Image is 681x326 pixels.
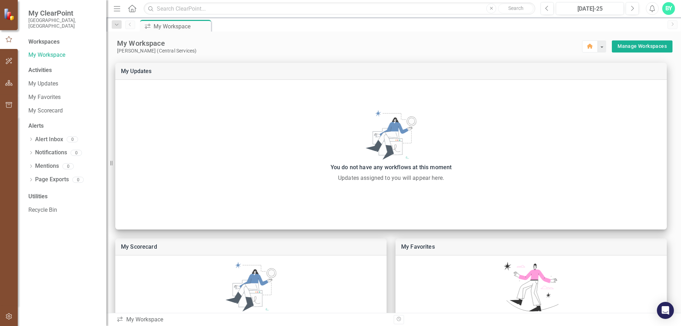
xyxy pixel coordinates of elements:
a: My Scorecard [28,107,99,115]
div: Open Intercom Messenger [657,302,674,319]
div: 0 [62,163,74,169]
a: My Scorecard [121,243,157,250]
a: My Workspace [28,51,99,59]
div: [PERSON_NAME] (Central Services) [117,48,582,54]
a: Recycle Bin [28,206,99,214]
span: My ClearPoint [28,9,99,17]
button: [DATE]-25 [556,2,624,15]
span: Search [508,5,524,11]
a: Mentions [35,162,59,170]
a: Manage Workspaces [618,42,667,51]
img: ClearPoint Strategy [4,8,16,21]
a: My Updates [28,80,99,88]
small: [GEOGRAPHIC_DATA], [GEOGRAPHIC_DATA] [28,17,99,29]
div: Utilities [28,193,99,201]
button: Search [498,4,533,13]
div: My Workspace [117,39,582,48]
div: Activities [28,66,99,74]
a: Alert Inbox [35,136,63,144]
div: You do not have any workflows at this moment [119,162,663,172]
a: My Updates [121,68,152,74]
div: 0 [71,150,82,156]
button: BY [662,2,675,15]
a: Notifications [35,149,67,157]
div: split button [612,40,672,53]
a: My Favorites [401,243,435,250]
div: My Workspace [154,22,209,31]
div: 0 [72,177,84,183]
div: Workspaces [28,38,60,46]
a: My Favorites [28,93,99,101]
div: Alerts [28,122,99,130]
div: Updates assigned to you will appear here. [119,174,663,182]
a: Page Exports [35,176,69,184]
div: 0 [67,137,78,143]
input: Search ClearPoint... [144,2,535,15]
div: My Workspace [116,316,388,324]
div: [DATE]-25 [558,5,621,13]
button: Manage Workspaces [612,40,672,53]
